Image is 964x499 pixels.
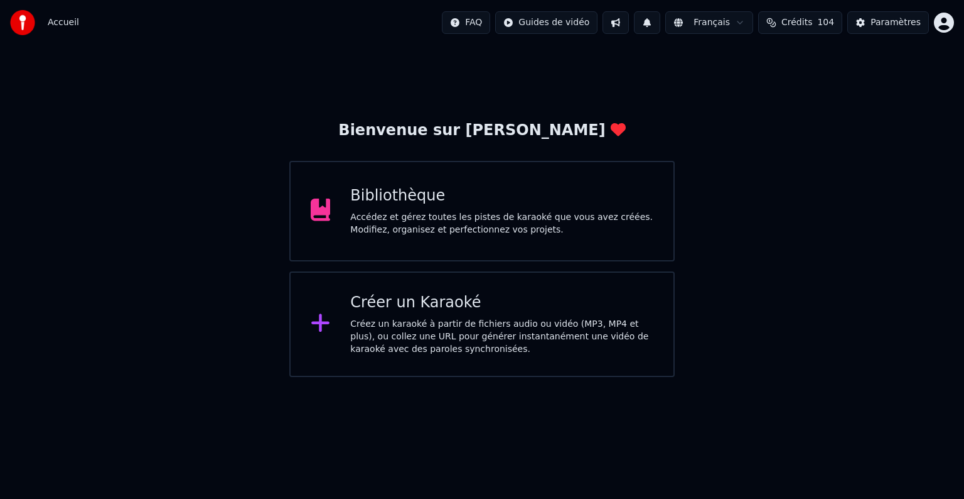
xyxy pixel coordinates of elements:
[350,186,653,206] div: Bibliothèque
[847,11,929,34] button: Paramètres
[48,16,79,29] span: Accueil
[442,11,490,34] button: FAQ
[10,10,35,35] img: youka
[781,16,812,29] span: Crédits
[870,16,921,29] div: Paramètres
[48,16,79,29] nav: breadcrumb
[350,318,653,356] div: Créez un karaoké à partir de fichiers audio ou vidéo (MP3, MP4 et plus), ou collez une URL pour g...
[758,11,842,34] button: Crédits104
[350,293,653,313] div: Créer un Karaoké
[350,211,653,236] div: Accédez et gérez toutes les pistes de karaoké que vous avez créées. Modifiez, organisez et perfec...
[817,16,834,29] span: 104
[495,11,597,34] button: Guides de vidéo
[338,121,625,141] div: Bienvenue sur [PERSON_NAME]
